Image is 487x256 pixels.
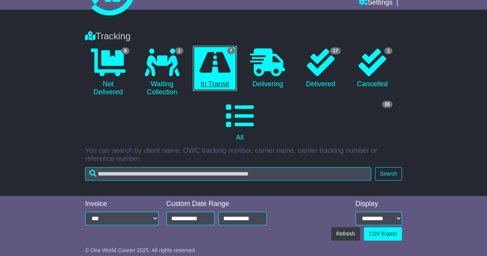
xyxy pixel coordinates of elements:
[85,46,131,99] a: 8 Not Delivered
[382,101,392,108] span: 26
[375,167,402,181] button: Search
[298,46,342,91] a: 17 Delivered
[175,47,183,54] span: 1
[85,247,196,253] span: © One World Courier 2025. All rights reserved.
[166,200,267,208] div: Custom Date Range
[350,46,394,91] a: 1 Cancelled
[121,47,129,54] span: 8
[244,46,291,91] a: Delivering
[364,227,402,241] a: CSV Export
[81,31,406,42] div: Tracking
[330,47,340,54] span: 17
[227,47,235,54] span: 7
[139,46,185,99] a: 1 Waiting Collection
[85,99,394,145] a: 26 All
[355,200,402,208] div: Display
[85,147,402,163] p: You can search by client name, OWC tracking number, carrier name, carrier tracking number or refe...
[331,227,360,241] button: Refresh
[85,200,159,208] div: Invoice
[384,47,392,54] span: 1
[193,46,237,91] a: 7 In Transit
